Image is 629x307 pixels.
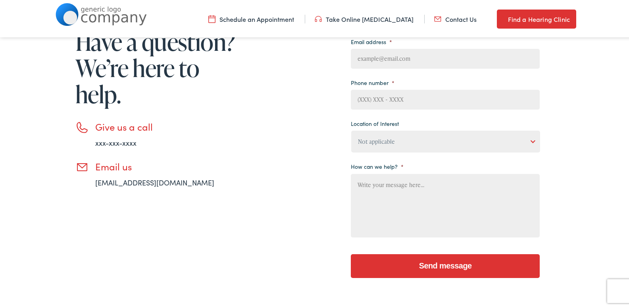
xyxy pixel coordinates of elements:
h1: Need help? Have a question? We’re here to help. [75,1,238,106]
img: utility icon [497,13,504,22]
label: How can we help? [351,161,404,168]
a: xxx-xxx-xxxx [95,136,137,146]
a: Take Online [MEDICAL_DATA] [315,13,414,22]
label: Location of Interest [351,118,399,126]
h3: Email us [95,159,238,171]
a: Contact Us [434,13,477,22]
input: Send message [351,253,540,276]
img: utility icon [208,13,215,22]
input: example@email.com [351,47,540,67]
a: Find a Hearing Clinic [497,8,576,27]
a: Schedule an Appointment [208,13,294,22]
input: (XXX) XXX - XXXX [351,88,540,108]
img: utility icon [434,13,441,22]
h3: Give us a call [95,120,238,131]
img: utility icon [315,13,322,22]
label: Email address [351,37,392,44]
label: Phone number [351,77,394,85]
a: [EMAIL_ADDRESS][DOMAIN_NAME] [95,176,214,186]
